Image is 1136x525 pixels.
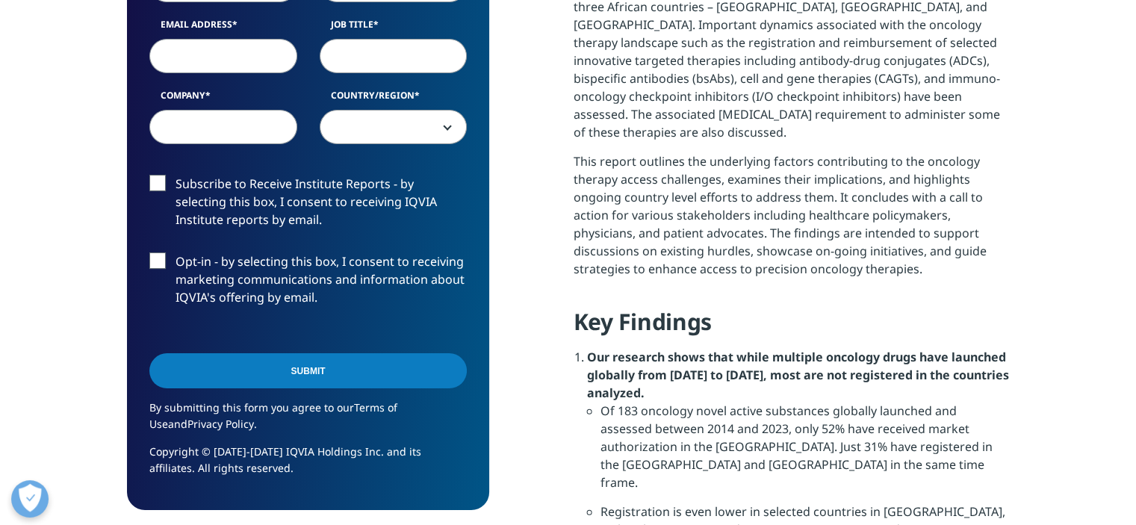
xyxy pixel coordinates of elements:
label: Opt-in - by selecting this box, I consent to receiving marketing communications and information a... [149,252,467,314]
p: This report outlines the underlying factors contributing to the oncology therapy access challenge... [574,152,1009,289]
strong: Our research shows that while multiple oncology drugs have launched globally from [DATE] to [DATE... [587,349,1009,401]
label: Country/Region [320,89,468,110]
p: Copyright © [DATE]-[DATE] IQVIA Holdings Inc. and its affiliates. All rights reserved. [149,444,467,488]
button: Open Preferences [11,480,49,518]
input: Submit [149,353,467,388]
h4: Key Findings [574,307,1009,348]
label: Subscribe to Receive Institute Reports - by selecting this box, I consent to receiving IQVIA Inst... [149,175,467,237]
p: By submitting this form you agree to our and . [149,400,467,444]
a: Privacy Policy [187,417,254,431]
li: Of 183 oncology novel active substances globally launched and assessed between 2014 and 2023, onl... [600,402,1009,503]
label: Job Title [320,18,468,39]
label: Company [149,89,297,110]
label: Email Address [149,18,297,39]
